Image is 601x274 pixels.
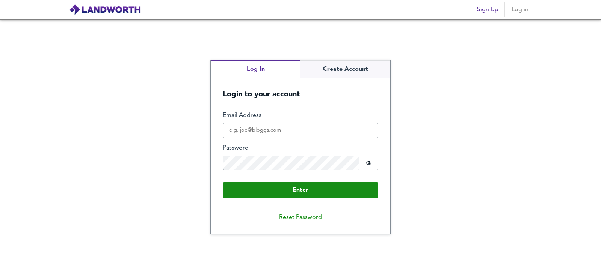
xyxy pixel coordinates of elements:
[223,111,378,120] label: Email Address
[223,144,378,153] label: Password
[223,182,378,198] button: Enter
[211,78,390,99] h5: Login to your account
[508,2,532,17] button: Log in
[223,123,378,138] input: e.g. joe@bloggs.com
[69,4,141,15] img: logo
[300,60,390,78] button: Create Account
[359,156,378,171] button: Show password
[273,210,328,225] button: Reset Password
[477,4,498,15] span: Sign Up
[511,4,529,15] span: Log in
[474,2,501,17] button: Sign Up
[211,60,300,78] button: Log In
